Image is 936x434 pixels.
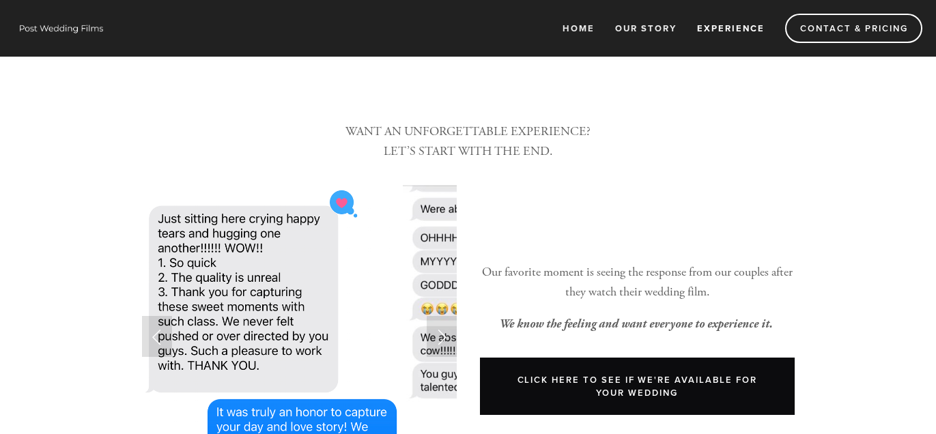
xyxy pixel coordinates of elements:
[785,14,922,43] a: Contact & Pricing
[554,17,604,40] a: Home
[142,316,172,357] a: Previous Slide
[480,263,795,302] p: Our favorite moment is seeing the response from our couples after they watch their wedding film.
[427,316,457,357] a: Next Slide
[499,317,773,331] em: We know the feeling and want everyone to experience it.
[142,122,795,162] p: WANT AN UNFORGETTABLE EXPERIENCE? LET’S START WITH THE END.
[688,17,774,40] a: Experience
[480,358,795,415] a: Click Here to see if We're available for your wedding
[606,17,685,40] a: Our Story
[14,18,109,38] img: Wisconsin Wedding Videographer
